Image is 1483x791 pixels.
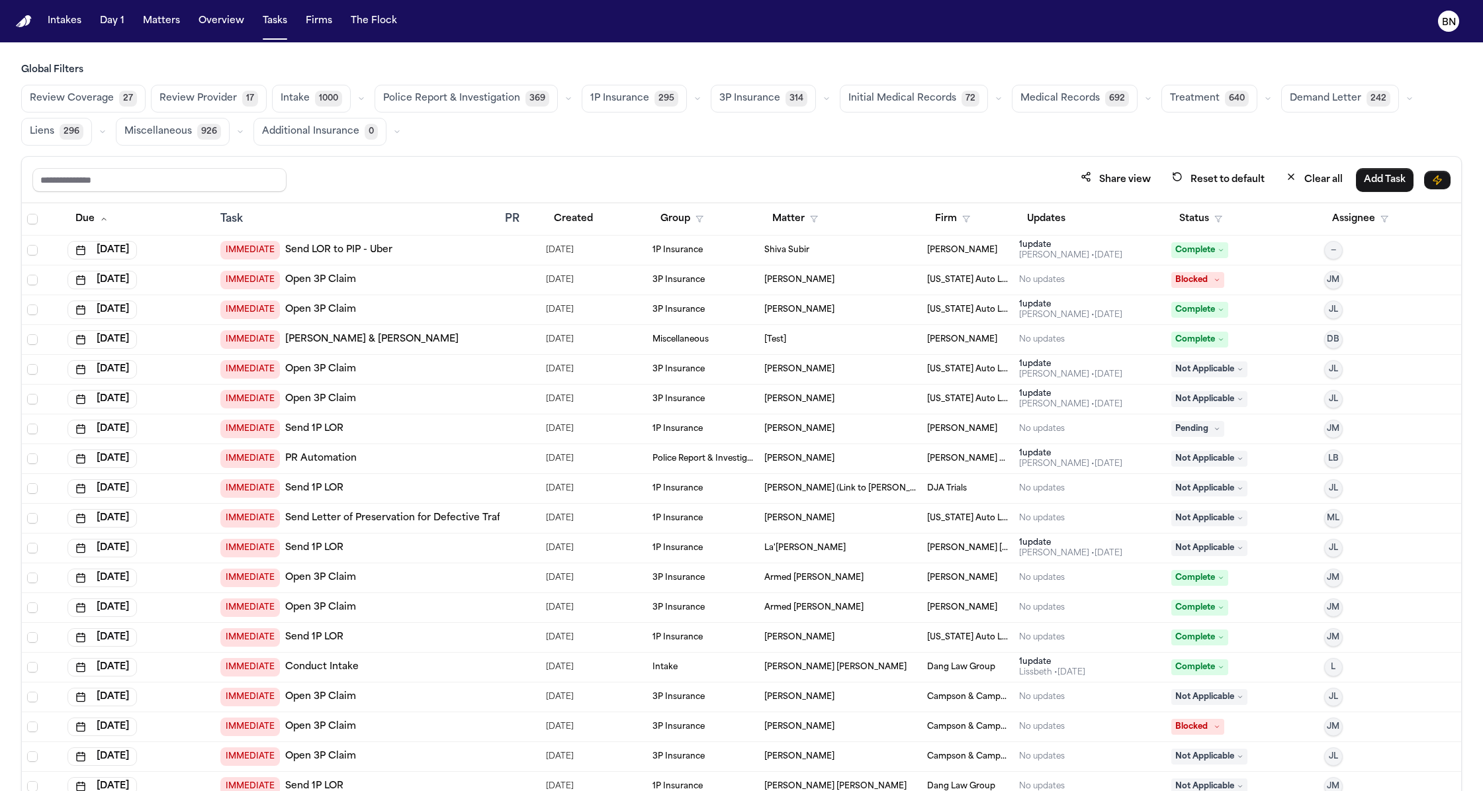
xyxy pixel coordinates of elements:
button: 3P Insurance314 [711,85,816,113]
button: Share view [1073,167,1159,192]
span: Additional Insurance [262,125,359,138]
span: 242 [1367,91,1390,107]
span: Liens [30,125,54,138]
span: Demand Letter [1290,92,1361,105]
span: Miscellaneous [124,125,192,138]
span: 314 [786,91,807,107]
button: Review Provider17 [151,85,267,113]
span: Initial Medical Records [848,92,956,105]
button: Miscellaneous926 [116,118,230,146]
span: Medical Records [1020,92,1100,105]
button: The Flock [345,9,402,33]
button: Tasks [257,9,292,33]
span: 17 [242,91,258,107]
button: Add Task [1356,168,1414,192]
span: 3P Insurance [719,92,780,105]
a: Home [16,15,32,28]
button: Medical Records692 [1012,85,1138,113]
button: Treatment640 [1161,85,1257,113]
button: Additional Insurance0 [253,118,386,146]
button: Intake1000 [272,85,351,113]
span: 1P Insurance [590,92,649,105]
button: Police Report & Investigation369 [375,85,558,113]
button: Review Coverage27 [21,85,146,113]
button: 1P Insurance295 [582,85,687,113]
button: Immediate Task [1424,171,1451,189]
span: 692 [1105,91,1129,107]
span: 296 [60,124,83,140]
span: 295 [654,91,678,107]
button: Day 1 [95,9,130,33]
button: Clear all [1278,167,1351,192]
button: Reset to default [1164,167,1273,192]
span: 27 [119,91,137,107]
button: Intakes [42,9,87,33]
button: Overview [193,9,249,33]
span: 640 [1225,91,1249,107]
span: 72 [962,91,979,107]
span: Review Coverage [30,92,114,105]
span: Review Provider [159,92,237,105]
span: Intake [281,92,310,105]
button: Initial Medical Records72 [840,85,988,113]
button: Matters [138,9,185,33]
span: Police Report & Investigation [383,92,520,105]
span: Treatment [1170,92,1220,105]
button: Firms [300,9,337,33]
button: Demand Letter242 [1281,85,1399,113]
span: 0 [365,124,378,140]
span: 926 [197,124,221,140]
span: 1000 [315,91,342,107]
img: Finch Logo [16,15,32,28]
h3: Global Filters [21,64,1462,77]
button: Liens296 [21,118,92,146]
span: 369 [525,91,549,107]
